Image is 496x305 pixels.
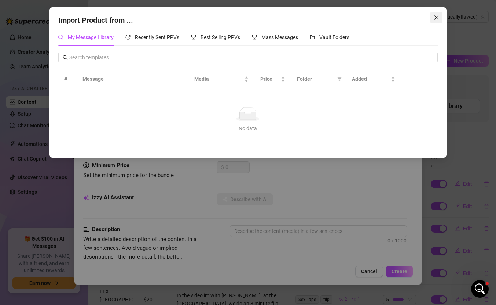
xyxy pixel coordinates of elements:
[23,240,29,245] button: Gif picker
[47,240,52,245] button: Start recording
[319,34,349,40] span: Vault Folders
[35,240,41,245] button: Upload attachment
[297,75,334,83] span: Folder
[261,34,298,40] span: Mass Messages
[6,198,141,222] div: Mauricio says…
[12,101,114,116] div: These adjustments should give you consistent and reliable weekly reports.
[12,122,47,126] div: Giselle • [DATE]
[201,34,240,40] span: Best Selling PPVs
[346,69,401,89] th: Added
[254,69,291,89] th: Price
[58,69,77,89] th: #
[194,75,243,83] span: Media
[471,280,489,298] iframe: Intercom live chat
[115,3,129,17] button: Home
[69,53,433,61] input: Search templates...
[32,203,135,217] div: I wanna know how much money they creator made
[430,15,442,20] span: Close
[6,143,141,181] div: Mauricio says…
[12,51,114,101] div: Also, if you’re working with team members in different countries, please make sure everyone is al...
[26,222,141,245] div: for [DEMOGRAPHIC_DATA] it only says 700 which is not accurate at all
[32,148,135,176] div: I tried and it doesnt make sense. plus im trying to get [PERSON_NAME] account and it only lets me...
[36,4,55,9] h1: Giselle
[337,77,342,81] span: filter
[252,35,257,40] span: trophy
[6,224,140,237] textarea: Message…
[36,9,68,16] p: Active 2h ago
[68,34,114,40] span: My Message Library
[11,240,17,245] button: Emoji picker
[126,237,137,248] button: Send a message…
[135,34,179,40] span: Recently Sent PPVs
[26,143,141,181] div: I tried and it doesnt make sense. plus im trying to get [PERSON_NAME] account and it only lets me...
[67,124,429,132] div: No data
[58,16,133,25] span: Import Product from ...
[336,74,343,84] span: filter
[45,186,135,193] div: but the numbers are not accuarate
[58,35,63,40] span: comment
[125,35,131,40] span: history
[129,3,142,16] div: Close
[5,3,19,17] button: go back
[39,181,141,197] div: but the numbers are not accuarate
[63,55,68,60] span: search
[260,75,279,83] span: Price
[191,35,196,40] span: trophy
[430,12,442,23] button: Close
[188,69,254,89] th: Media
[77,69,188,89] th: Message
[352,75,389,83] span: Added
[6,222,141,254] div: Mauricio says…
[21,4,33,16] img: Profile image for Giselle
[26,198,141,221] div: I wanna know how much money they creator made
[433,15,439,20] span: close
[310,35,315,40] span: folder
[6,133,141,143] div: [DATE]
[6,181,141,198] div: Mauricio says…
